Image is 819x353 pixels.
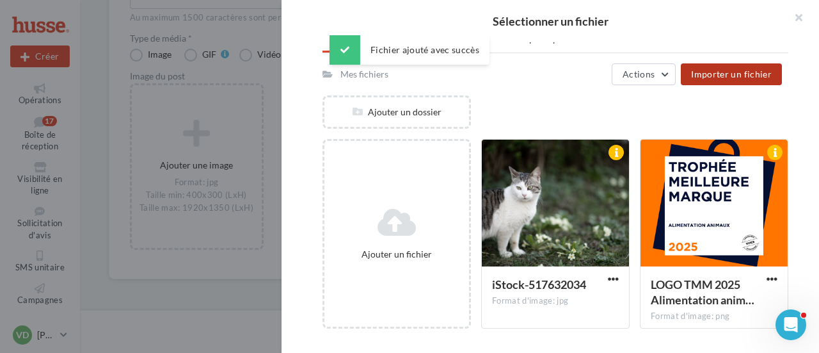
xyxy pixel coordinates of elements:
[651,277,754,307] span: LOGO TMM 2025 Alimentation animaux-
[330,248,464,261] div: Ajouter un fichier
[691,69,772,79] span: Importer un fichier
[681,63,782,85] button: Importer un fichier
[504,33,623,44] span: Champs de personnalisation
[340,68,388,81] div: Mes fichiers
[775,309,806,340] iframe: Intercom live chat
[623,69,655,79] span: Actions
[302,15,799,27] h2: Sélectionner un fichier
[492,295,619,307] div: Format d'image: jpg
[330,35,489,65] div: Fichier ajouté avec succès
[492,277,586,291] span: iStock-517632034
[612,63,676,85] button: Actions
[651,311,777,322] div: Format d'image: png
[324,106,469,119] div: Ajouter un dossier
